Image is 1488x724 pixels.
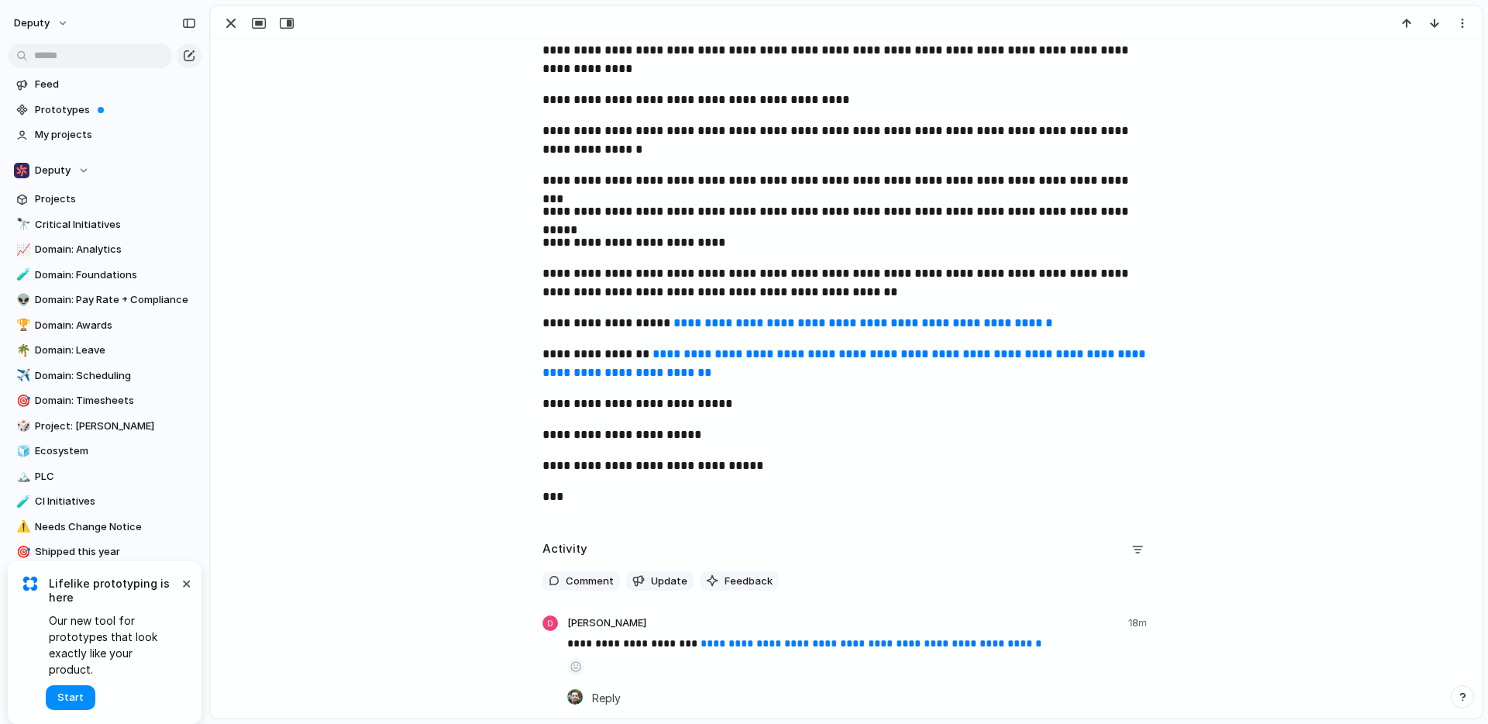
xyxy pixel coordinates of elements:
[46,685,95,710] button: Start
[14,292,29,308] button: 👽
[8,490,201,513] a: 🧪CI Initiatives
[14,494,29,509] button: 🧪
[35,127,196,143] span: My projects
[8,188,201,211] a: Projects
[542,540,587,558] h2: Activity
[8,515,201,539] a: ⚠️Needs Change Notice
[35,217,196,233] span: Critical Initiatives
[35,242,196,257] span: Domain: Analytics
[14,267,29,283] button: 🧪
[1128,615,1150,631] span: 18m
[651,574,687,589] span: Update
[35,419,196,434] span: Project: [PERSON_NAME]
[8,314,201,337] a: 🏆Domain: Awards
[8,389,201,412] a: 🎯Domain: Timesheets
[8,98,201,122] a: Prototypes
[35,393,196,409] span: Domain: Timesheets
[16,543,27,561] div: 🎯
[8,364,201,388] a: ✈️Domain: Scheduling
[566,574,614,589] span: Comment
[16,392,27,410] div: 🎯
[14,544,29,560] button: 🎯
[57,690,84,705] span: Start
[35,343,196,358] span: Domain: Leave
[16,291,27,309] div: 👽
[35,77,196,92] span: Feed
[35,267,196,283] span: Domain: Foundations
[35,191,196,207] span: Projects
[35,318,196,333] span: Domain: Awards
[35,368,196,384] span: Domain: Scheduling
[8,123,201,147] a: My projects
[700,571,779,591] button: Feedback
[14,242,29,257] button: 📈
[16,316,27,334] div: 🏆
[8,213,201,236] a: 🔭Critical Initiatives
[8,566,201,589] div: 🚀All Initiatives
[14,217,29,233] button: 🔭
[14,519,29,535] button: ⚠️
[16,518,27,536] div: ⚠️
[35,519,196,535] span: Needs Change Notice
[7,11,77,36] button: deputy
[8,540,201,564] a: 🎯Shipped this year
[8,159,201,182] button: Deputy
[8,415,201,438] a: 🎲Project: [PERSON_NAME]
[567,615,646,631] span: [PERSON_NAME]
[8,440,201,463] a: 🧊Ecosystem
[14,16,50,31] span: deputy
[14,343,29,358] button: 🌴
[8,238,201,261] a: 📈Domain: Analytics
[16,367,27,384] div: ✈️
[542,571,620,591] button: Comment
[8,73,201,96] a: Feed
[49,612,178,677] span: Our new tool for prototypes that look exactly like your product.
[626,571,694,591] button: Update
[14,318,29,333] button: 🏆
[16,467,27,485] div: 🏔️
[35,494,196,509] span: CI Initiatives
[16,443,27,460] div: 🧊
[35,544,196,560] span: Shipped this year
[49,577,178,605] span: Lifelike prototyping is here
[14,393,29,409] button: 🎯
[14,443,29,459] button: 🧊
[592,689,621,706] span: Reply
[16,493,27,511] div: 🧪
[35,292,196,308] span: Domain: Pay Rate + Compliance
[16,215,27,233] div: 🔭
[14,469,29,484] button: 🏔️
[16,241,27,259] div: 📈
[35,102,196,118] span: Prototypes
[8,465,201,488] a: 🏔️PLC
[8,339,201,362] a: 🌴Domain: Leave
[177,574,195,592] button: Dismiss
[8,264,201,287] a: 🧪Domain: Foundations
[8,288,201,312] a: 👽Domain: Pay Rate + Compliance
[16,266,27,284] div: 🧪
[14,368,29,384] button: ✈️
[14,419,29,434] button: 🎲
[16,417,27,435] div: 🎲
[35,163,71,178] span: Deputy
[35,469,196,484] span: PLC
[16,342,27,360] div: 🌴
[725,574,773,589] span: Feedback
[35,443,196,459] span: Ecosystem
